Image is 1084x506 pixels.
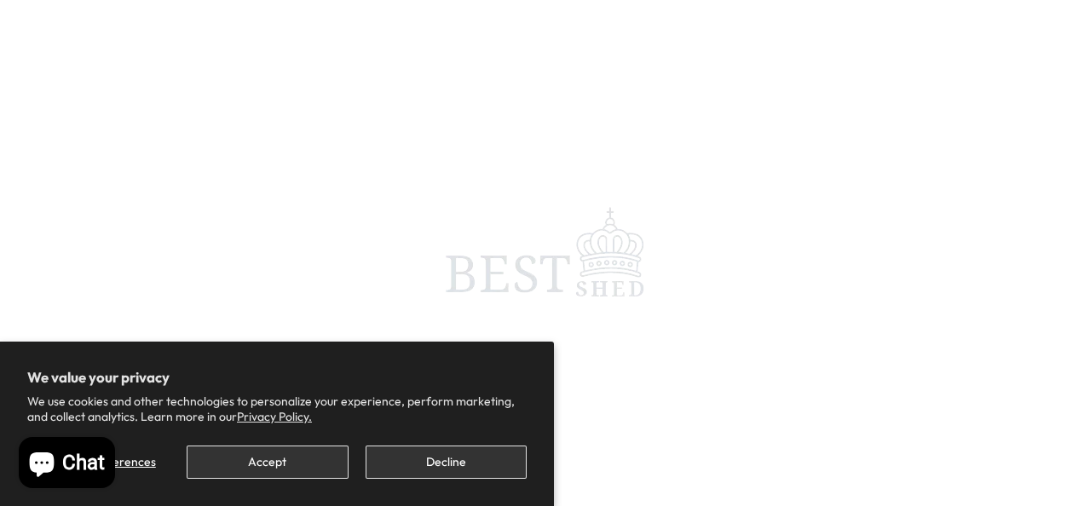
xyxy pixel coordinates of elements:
[14,437,120,492] inbox-online-store-chat: Shopify online store chat
[27,394,527,424] p: We use cookies and other technologies to personalize your experience, perform marketing, and coll...
[27,369,527,386] h2: We value your privacy
[366,446,527,479] button: Decline
[237,409,312,424] a: Privacy Policy.
[187,446,348,479] button: Accept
